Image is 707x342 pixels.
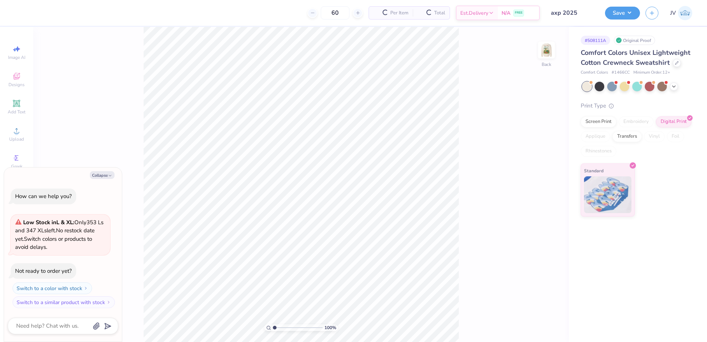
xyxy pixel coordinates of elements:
span: Standard [584,167,604,174]
span: Upload [9,136,24,142]
div: Digital Print [656,116,692,127]
div: Print Type [581,102,692,110]
button: Switch to a similar product with stock [13,296,115,308]
span: FREE [515,10,523,15]
div: Foil [667,131,684,142]
div: Applique [581,131,610,142]
span: Add Text [8,109,25,115]
div: Screen Print [581,116,616,127]
img: Jo Vincent [678,6,692,20]
span: Per Item [390,9,408,17]
button: Collapse [90,171,115,179]
span: Designs [8,82,25,88]
input: Untitled Design [545,6,599,20]
span: JV [670,9,676,17]
span: Only 353 Ls and 347 XLs left. Switch colors or products to avoid delays. [15,219,103,251]
div: Back [542,61,551,68]
input: – – [321,6,349,20]
div: # 508111A [581,36,610,45]
img: Switch to a color with stock [84,286,88,290]
span: Minimum Order: 12 + [633,70,670,76]
div: Transfers [612,131,642,142]
div: Original Proof [614,36,655,45]
span: 100 % [324,324,336,331]
img: Standard [584,176,632,213]
span: Est. Delivery [460,9,488,17]
span: Comfort Colors Unisex Lightweight Cotton Crewneck Sweatshirt [581,48,690,67]
span: Greek [11,163,22,169]
div: Rhinestones [581,146,616,157]
img: Switch to a similar product with stock [106,300,111,304]
span: N/A [502,9,510,17]
button: Switch to a color with stock [13,282,92,294]
button: Save [605,7,640,20]
div: Vinyl [644,131,665,142]
div: Not ready to order yet? [15,267,72,275]
div: Embroidery [619,116,654,127]
div: How can we help you? [15,193,72,200]
span: Comfort Colors [581,70,608,76]
strong: Low Stock in L & XL : [23,219,74,226]
span: Total [434,9,445,17]
span: # 1466CC [612,70,630,76]
img: Back [539,43,554,57]
span: Image AI [8,54,25,60]
span: No restock date yet. [15,227,95,243]
a: JV [670,6,692,20]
